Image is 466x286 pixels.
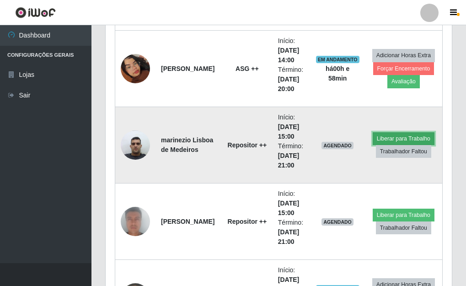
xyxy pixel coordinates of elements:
li: Término: [278,141,305,170]
button: Adicionar Horas Extra [372,49,435,62]
strong: Repositor ++ [228,141,267,149]
time: [DATE] 14:00 [278,47,299,64]
button: Avaliação [387,75,420,88]
strong: marinezio Lisboa de Medeiros [161,136,213,153]
strong: [PERSON_NAME] [161,218,214,225]
li: Início: [278,113,305,141]
time: [DATE] 21:00 [278,228,299,245]
strong: Repositor ++ [228,218,267,225]
li: Término: [278,65,305,94]
span: EM ANDAMENTO [316,56,359,63]
time: [DATE] 15:00 [278,200,299,216]
time: [DATE] 20:00 [278,76,299,92]
span: AGENDADO [321,142,354,149]
span: AGENDADO [321,218,354,226]
img: 1748706192585.jpeg [121,191,150,252]
button: Trabalhador Faltou [376,221,431,234]
button: Forçar Encerramento [373,62,434,75]
img: CoreUI Logo [15,7,56,18]
img: 1756135757654.jpeg [121,43,150,95]
li: Término: [278,218,305,247]
strong: ASG ++ [236,65,259,72]
time: [DATE] 15:00 [278,123,299,140]
strong: [PERSON_NAME] [161,65,214,72]
button: Liberar para Trabalho [373,209,434,221]
strong: há 00 h e 58 min [326,65,349,82]
li: Início: [278,36,305,65]
button: Liberar para Trabalho [373,132,434,145]
li: Início: [278,189,305,218]
img: 1685230509757.jpeg [121,125,150,164]
button: Trabalhador Faltou [376,145,431,158]
time: [DATE] 21:00 [278,152,299,169]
